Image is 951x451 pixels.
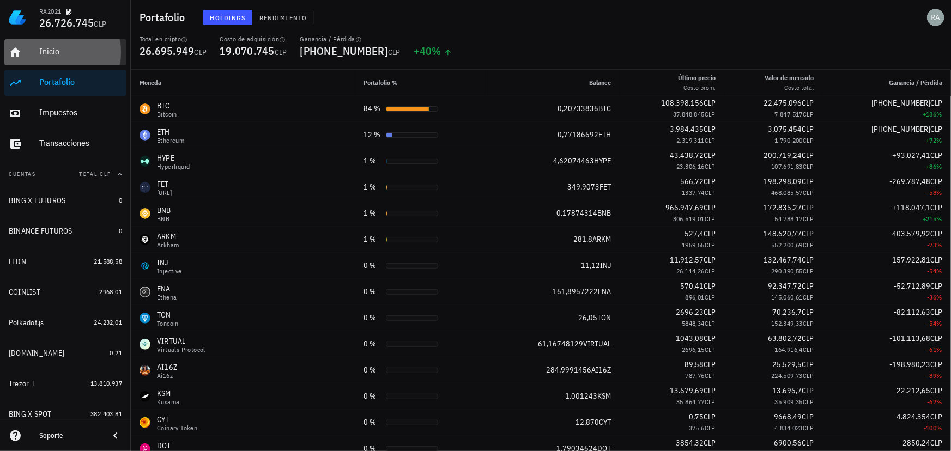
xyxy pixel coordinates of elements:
[157,320,179,327] div: Toncoin
[680,176,704,186] span: 566,72
[670,150,704,160] span: 43.438,72
[598,287,611,296] span: ENA
[220,35,287,44] div: Costo de adquisición
[90,379,122,387] span: 13.810.937
[803,110,814,118] span: CLP
[705,110,716,118] span: CLP
[364,181,381,193] div: 1 %
[889,229,930,239] span: -403.579,92
[764,229,802,239] span: 148.620,77
[765,83,814,93] div: Costo total
[9,9,26,26] img: LedgiFi
[937,345,942,354] span: %
[774,412,802,422] span: 9668,49
[775,215,803,223] span: 54.788,17
[771,267,803,275] span: 290.390,55
[676,162,705,170] span: 23.306,16
[558,130,598,139] span: 0,77186692
[9,227,72,236] div: BINANCE FUTUROS
[705,162,716,170] span: CLP
[831,214,942,224] div: +215
[9,288,40,297] div: COINLIST
[140,44,195,58] span: 26.695.949
[705,345,716,354] span: CLP
[704,359,716,369] span: CLP
[546,365,591,375] span: 284,9991456
[764,98,802,108] span: 22.475.096
[39,138,122,148] div: Transacciones
[140,130,150,141] div: ETH-icon
[157,126,184,137] div: ETH
[803,345,814,354] span: CLP
[704,333,716,343] span: CLP
[598,103,611,113] span: BTC
[597,208,611,218] span: BNB
[558,103,598,113] span: 0,20733836
[599,182,611,192] span: FET
[937,371,942,380] span: %
[157,414,197,425] div: CYT
[576,417,599,427] span: 12.870
[803,162,814,170] span: CLP
[110,349,122,357] span: 0,21
[772,307,802,317] span: 70.236,7
[157,283,177,294] div: ENA
[831,109,942,120] div: +186
[768,281,802,291] span: 92.347,72
[355,70,488,96] th: Portafolio %: Sin ordenar. Pulse para ordenar de forma ascendente.
[94,318,122,326] span: 24.232,01
[157,268,182,275] div: Injective
[889,176,930,186] span: -269.787,48
[364,417,381,428] div: 0 %
[157,190,172,196] div: [URL]
[598,130,611,139] span: ETH
[705,267,716,275] span: CLP
[937,241,942,249] span: %
[705,241,716,249] span: CLP
[685,293,704,301] span: 896,01
[157,163,190,170] div: Hyperliquid
[157,399,179,405] div: Kusama
[364,234,381,245] div: 1 %
[4,39,126,65] a: Inicio
[803,319,814,327] span: CLP
[364,260,381,271] div: 0 %
[140,313,150,324] div: TON-icon
[831,292,942,303] div: -36
[937,136,942,144] span: %
[676,333,704,343] span: 1043,08
[802,229,814,239] span: CLP
[300,44,389,58] span: [PHONE_NUMBER]
[894,386,930,395] span: -22.212,65
[771,371,803,380] span: 224.509,73
[930,359,942,369] span: CLP
[680,281,704,291] span: 570,41
[594,156,611,166] span: HYPE
[937,215,942,223] span: %
[831,370,942,381] div: -89
[157,242,179,248] div: Arkham
[802,386,814,395] span: CLP
[4,100,126,126] a: Impuestos
[4,187,126,214] a: BING X FUTUROS 0
[4,131,126,157] a: Transacciones
[583,339,611,349] span: VIRTUAL
[871,98,930,108] span: [PHONE_NUMBER]
[9,410,52,419] div: BING X SPOT
[600,260,611,270] span: INJ
[565,391,597,401] span: 1,001243
[488,70,620,96] th: Balance: Sin ordenar. Pulse para ordenar de forma ascendente.
[157,231,179,242] div: ARKM
[894,412,930,422] span: -4.824.354
[802,176,814,186] span: CLP
[670,255,704,265] span: 11.912,57
[771,162,803,170] span: 107.691,83
[930,98,942,108] span: CLP
[364,155,381,167] div: 1 %
[802,124,814,134] span: CLP
[930,150,942,160] span: CLP
[676,398,705,406] span: 35.864,77
[99,288,122,296] span: 2968,01
[705,398,716,406] span: CLP
[414,46,452,57] div: +40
